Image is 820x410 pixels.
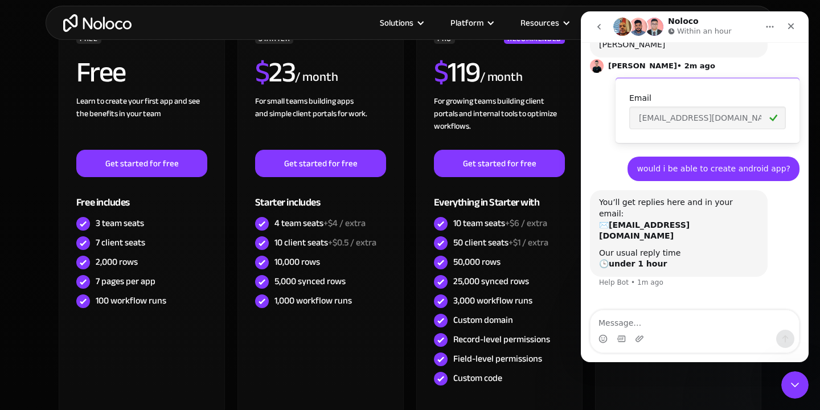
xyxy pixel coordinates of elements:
span: +$4 / extra [323,215,366,232]
div: 50 client seats [453,236,548,249]
div: For growing teams building client portals and internal tools to optimize workflows. [434,95,565,150]
span: +$1 / extra [509,234,548,251]
h2: Free [76,58,126,87]
button: Gif picker [36,323,45,332]
div: Our usual reply time 🕒 [18,236,178,259]
div: would i be able to create android app? [47,145,219,170]
div: Platform [450,15,483,30]
div: would i be able to create android app? [56,152,210,163]
div: Solutions [380,15,413,30]
div: 4 team seats [274,217,366,229]
span: +$6 / extra [505,215,547,232]
div: 7 pages per app [96,275,155,288]
div: 10 team seats [453,217,547,229]
div: Email [48,81,205,92]
button: Send a message… [195,318,214,337]
div: Custom code [453,372,502,384]
iframe: Intercom live chat [581,11,809,362]
div: 3 team seats [96,217,144,229]
div: 10 client seats [274,236,376,249]
span: • 2m ago [96,51,134,58]
img: Profile image for Darragh [9,48,23,61]
div: 5,000 synced rows [274,275,346,288]
div: [PERSON_NAME] [18,28,178,39]
div: Starter includes [255,177,386,214]
a: Get started for free [255,150,386,177]
div: user says… [9,145,219,179]
div: 2,000 rows [96,256,138,268]
span: [PERSON_NAME] [27,51,96,58]
iframe: Intercom live chat [781,371,809,399]
div: Custom domain [453,314,513,326]
button: Emoji picker [18,323,27,332]
div: Help Bot says… [9,179,219,290]
h2: 23 [255,58,296,87]
a: Get started for free [434,150,565,177]
b: under 1 hour [28,248,86,257]
div: 1,000 workflow runs [274,294,352,307]
span: +$0.5 / extra [328,234,376,251]
div: Platform [436,15,506,30]
div: Learn to create your first app and see the benefits in your team ‍ [76,95,207,150]
div: 25,000 synced rows [453,275,529,288]
div: For small teams building apps and simple client portals for work. ‍ [255,95,386,150]
div: 10,000 rows [274,256,320,268]
div: Solutions [366,15,436,30]
span: $ [255,46,269,99]
input: Enter your email [48,95,205,118]
h2: 119 [434,58,480,87]
div: Help Bot • 1m ago [18,268,83,274]
button: Upload attachment [54,323,63,332]
a: home [63,14,132,32]
div: You’ll get replies here and in your email: ✉️ [18,186,178,230]
a: Get started for free [76,150,207,177]
div: 100 workflow runs [96,294,166,307]
b: [EMAIL_ADDRESS][DOMAIN_NAME] [18,209,109,229]
textarea: Message… [10,299,218,318]
div: Everything in Starter with [434,177,565,214]
div: Field-level permissions [453,352,542,365]
div: Free includes [76,177,207,214]
div: You’ll get replies here and in your email:✉️[EMAIL_ADDRESS][DOMAIN_NAME]Our usual reply time🕒unde... [9,179,187,265]
div: Record-level permissions [453,333,550,346]
span: $ [434,46,448,99]
div: / month [480,68,523,87]
div: 50,000 rows [453,256,501,268]
div: Resources [520,15,559,30]
div: 7 client seats [96,236,145,249]
div: Resources [506,15,582,30]
div: / month [295,68,338,87]
div: 3,000 workflow runs [453,294,532,307]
